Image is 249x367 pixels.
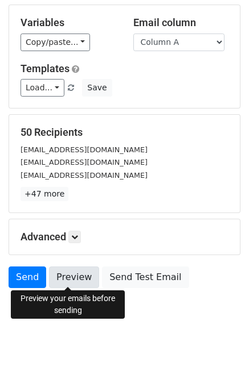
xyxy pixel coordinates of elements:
[21,145,148,154] small: [EMAIL_ADDRESS][DOMAIN_NAME]
[133,16,229,29] h5: Email column
[21,16,116,29] h5: Variables
[102,266,189,288] a: Send Test Email
[82,79,112,97] button: Save
[21,171,148,180] small: [EMAIL_ADDRESS][DOMAIN_NAME]
[11,290,125,319] div: Preview your emails before sending
[21,34,90,51] a: Copy/paste...
[21,79,64,97] a: Load...
[9,266,46,288] a: Send
[21,158,148,166] small: [EMAIL_ADDRESS][DOMAIN_NAME]
[21,231,228,243] h5: Advanced
[21,62,70,74] a: Templates
[21,126,228,139] h5: 50 Recipients
[192,312,249,367] iframe: Chat Widget
[21,187,68,201] a: +47 more
[49,266,99,288] a: Preview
